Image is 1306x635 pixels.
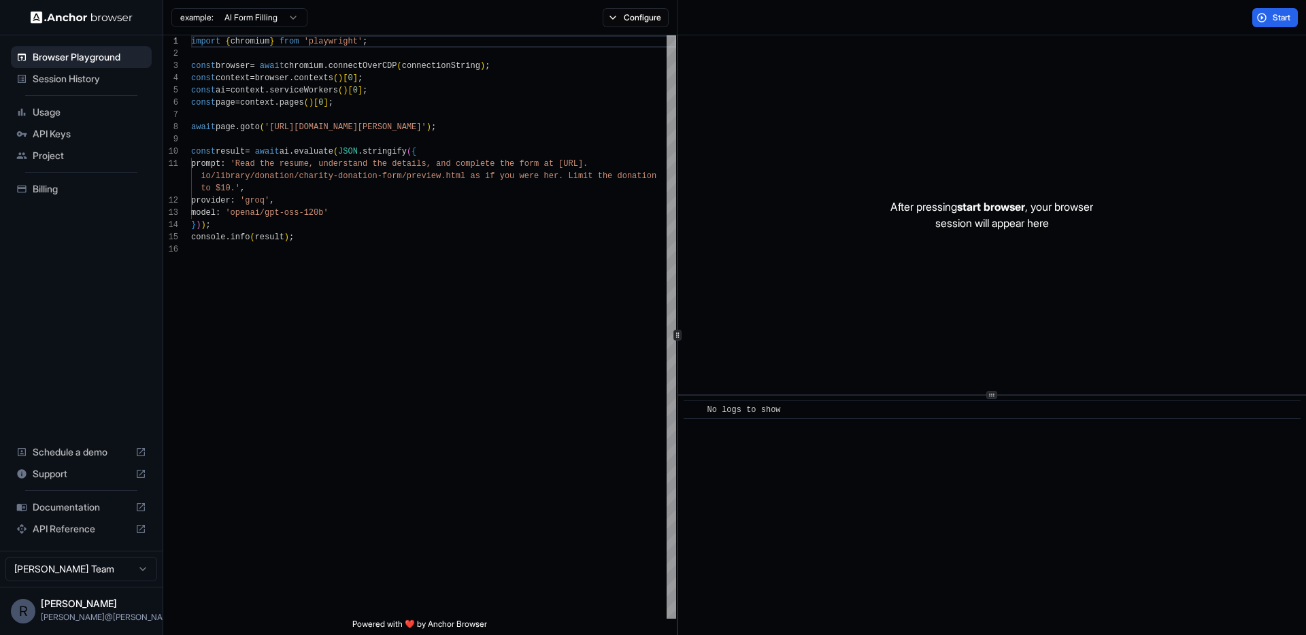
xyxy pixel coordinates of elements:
[294,147,333,156] span: evaluate
[196,220,201,230] span: )
[289,147,294,156] span: .
[338,86,343,95] span: (
[11,178,152,200] div: Billing
[216,208,220,218] span: :
[323,61,328,71] span: .
[11,441,152,463] div: Schedule a demo
[363,147,407,156] span: stringify
[191,147,216,156] span: const
[265,122,426,132] span: '[URL][DOMAIN_NAME][PERSON_NAME]'
[329,98,333,107] span: ;
[475,159,588,169] span: lete the form at [URL].
[333,147,338,156] span: (
[191,220,196,230] span: }
[343,86,348,95] span: )
[191,233,225,242] span: console
[250,73,254,83] span: =
[480,61,485,71] span: )
[255,147,280,156] span: await
[163,109,178,121] div: 7
[338,147,358,156] span: JSON
[358,86,363,95] span: ]
[1273,12,1292,23] span: Start
[333,73,338,83] span: (
[485,61,490,71] span: ;
[201,220,205,230] span: )
[33,149,146,162] span: Project
[191,86,216,95] span: const
[707,405,781,415] span: No logs to show
[33,182,146,196] span: Billing
[163,97,178,109] div: 6
[348,86,352,95] span: [
[191,73,216,83] span: const
[280,98,304,107] span: pages
[33,50,146,64] span: Browser Playground
[31,11,133,24] img: Anchor Logo
[33,522,130,536] span: API Reference
[426,122,431,132] span: )
[294,73,333,83] span: contexts
[33,72,146,86] span: Session History
[269,86,338,95] span: serviceWorkers
[11,46,152,68] div: Browser Playground
[225,37,230,46] span: {
[216,86,225,95] span: ai
[41,612,183,622] span: rodrigo@tripperwith.us
[358,147,363,156] span: .
[260,122,265,132] span: (
[191,208,216,218] span: model
[163,219,178,231] div: 14
[957,200,1025,213] span: start browser
[11,496,152,518] div: Documentation
[225,233,230,242] span: .
[304,37,363,46] span: 'playwright'
[33,105,146,119] span: Usage
[163,133,178,145] div: 9
[33,445,130,459] span: Schedule a demo
[260,61,284,71] span: await
[33,467,130,481] span: Support
[201,184,240,193] span: to $10.'
[358,73,363,83] span: ;
[231,233,250,242] span: info
[235,122,240,132] span: .
[33,500,130,514] span: Documentation
[338,73,343,83] span: )
[163,145,178,158] div: 10
[163,121,178,133] div: 8
[446,171,656,181] span: html as if you were her. Limit the donation
[163,194,178,207] div: 12
[231,196,235,205] span: :
[343,73,348,83] span: [
[255,233,284,242] span: result
[206,220,211,230] span: ;
[216,73,250,83] span: context
[191,196,231,205] span: provider
[240,196,269,205] span: 'groq'
[289,73,294,83] span: .
[269,196,274,205] span: ,
[284,233,289,242] span: )
[431,122,436,132] span: ;
[11,101,152,123] div: Usage
[163,158,178,170] div: 11
[255,73,289,83] span: browser
[163,243,178,256] div: 16
[1252,8,1298,27] button: Start
[397,61,402,71] span: (
[163,60,178,72] div: 3
[11,518,152,540] div: API Reference
[216,147,245,156] span: result
[216,98,235,107] span: page
[304,98,309,107] span: (
[225,86,230,95] span: =
[191,37,220,46] span: import
[225,208,328,218] span: 'openai/gpt-oss-120b'
[240,184,245,193] span: ,
[280,147,289,156] span: ai
[280,37,299,46] span: from
[11,463,152,485] div: Support
[191,122,216,132] span: await
[245,147,250,156] span: =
